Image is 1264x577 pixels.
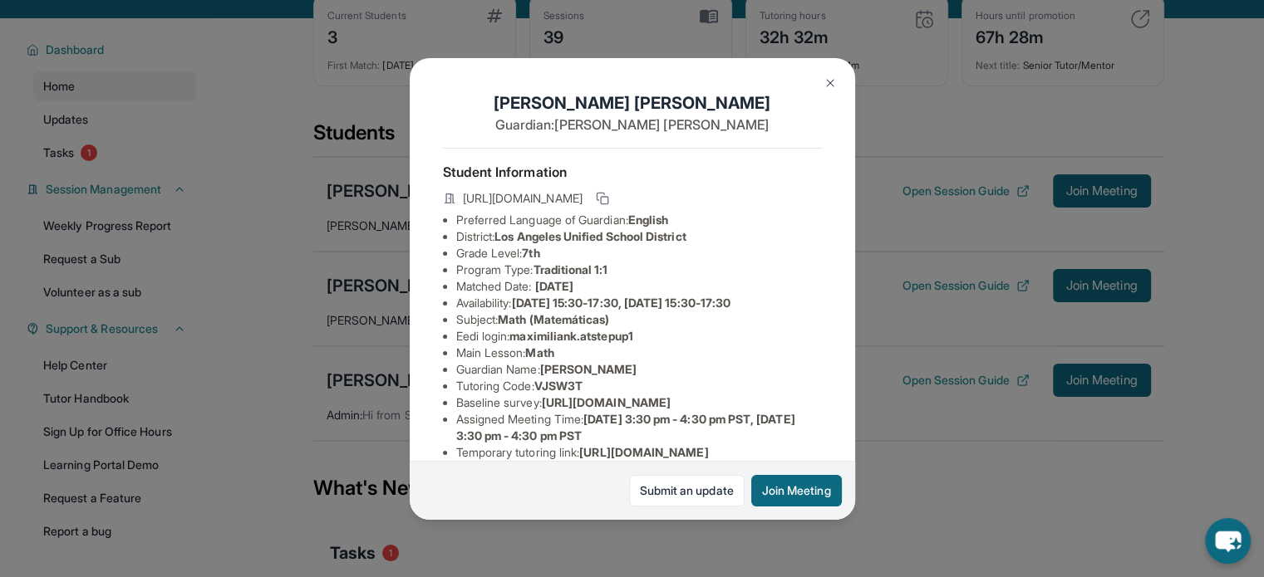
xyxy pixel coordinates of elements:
li: Temporary tutoring link : [456,444,822,461]
li: Guardian Name : [456,361,822,378]
button: Join Meeting [751,475,842,506]
button: Copy link [593,188,612,208]
li: Program Type: [456,262,822,278]
li: Availability: [456,295,822,311]
span: Traditional 1:1 [533,262,607,276]
li: Matched Date: [456,278,822,295]
p: Guardian: [PERSON_NAME] [PERSON_NAME] [443,115,822,134]
span: Math [525,345,553,359]
li: Main Lesson : [456,345,822,361]
span: VJSW3T [534,379,583,393]
h4: Student Information [443,162,822,182]
li: Eedi login : [456,328,822,345]
li: Tutoring Code : [456,378,822,394]
span: [URL][DOMAIN_NAME] [542,395,671,409]
li: Baseline survey : [456,394,822,411]
span: [URL][DOMAIN_NAME] [463,190,583,207]
span: 7th [522,246,539,260]
span: Los Angeles Unified School District [494,229,686,243]
span: [DATE] [535,279,573,293]
span: maximiliank.atstepup1 [509,329,632,343]
span: Math (Matemáticas) [498,312,609,326]
h1: [PERSON_NAME] [PERSON_NAME] [443,91,822,115]
li: Preferred Language of Guardian: [456,212,822,228]
img: Close Icon [824,76,837,90]
span: [URL][DOMAIN_NAME] [579,445,708,459]
li: Subject : [456,311,822,328]
button: chat-button [1205,518,1251,564]
span: [PERSON_NAME] [540,362,637,376]
li: District: [456,228,822,245]
a: Submit an update [629,475,745,506]
li: Grade Level: [456,245,822,262]
span: English [628,213,669,227]
span: [DATE] 3:30 pm - 4:30 pm PST, [DATE] 3:30 pm - 4:30 pm PST [456,412,795,443]
span: [DATE] 15:30-17:30, [DATE] 15:30-17:30 [511,296,730,310]
li: Assigned Meeting Time : [456,411,822,444]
